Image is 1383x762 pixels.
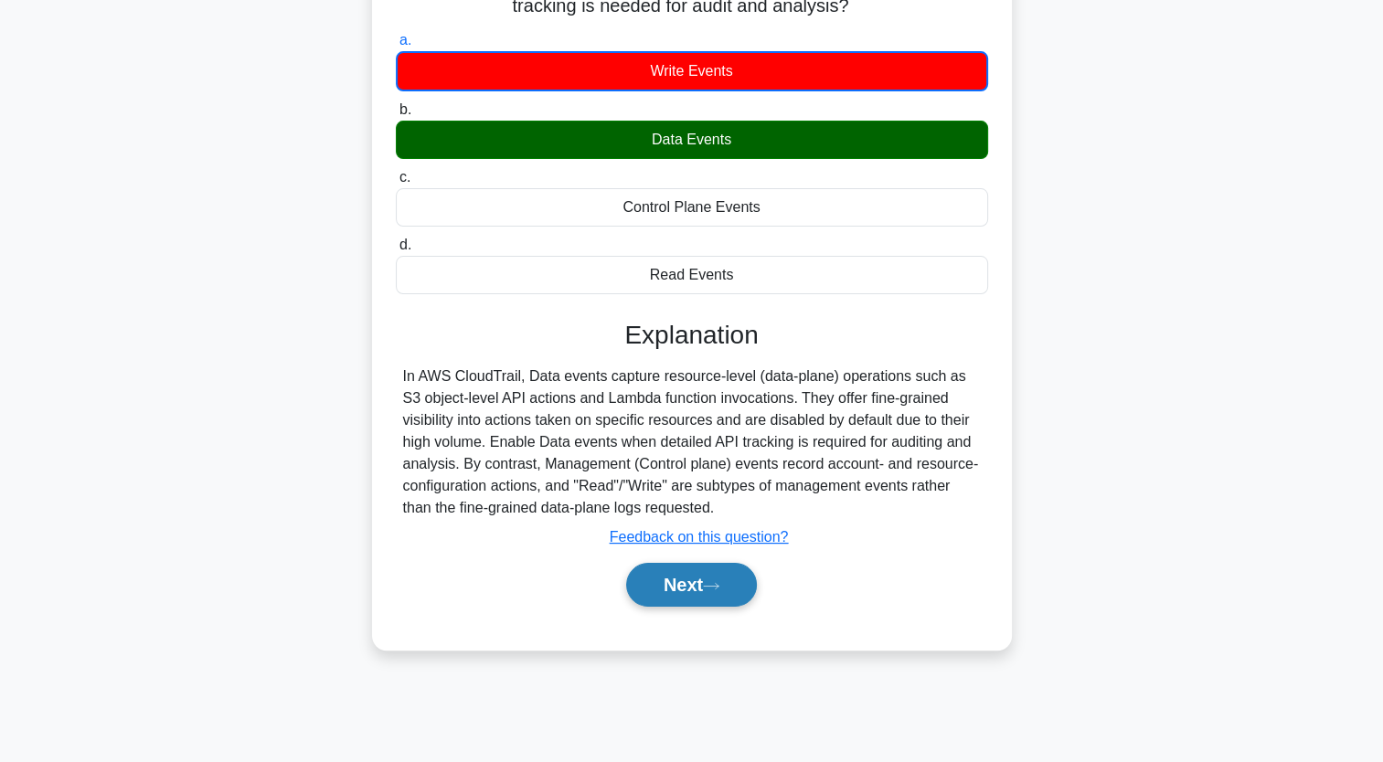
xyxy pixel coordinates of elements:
[399,237,411,252] span: d.
[610,529,789,545] a: Feedback on this question?
[407,320,977,351] h3: Explanation
[396,51,988,91] div: Write Events
[399,32,411,48] span: a.
[396,121,988,159] div: Data Events
[626,563,757,607] button: Next
[399,169,410,185] span: c.
[396,188,988,227] div: Control Plane Events
[399,101,411,117] span: b.
[396,256,988,294] div: Read Events
[403,365,981,519] div: In AWS CloudTrail, Data events capture resource-level (data-plane) operations such as S3 object-l...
